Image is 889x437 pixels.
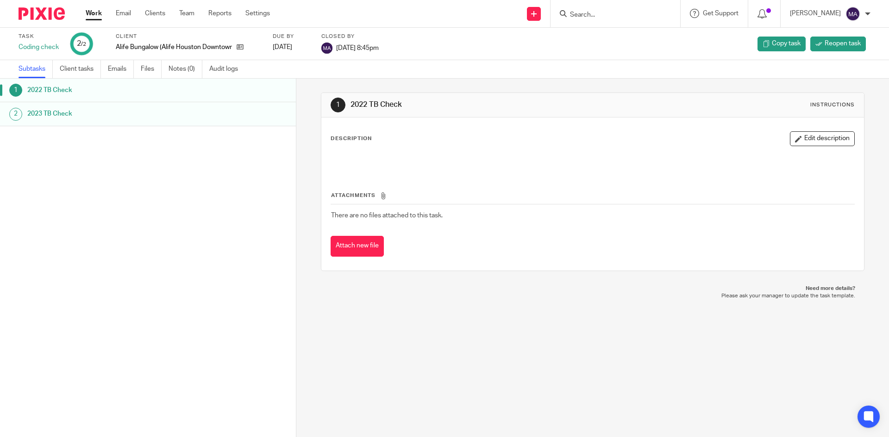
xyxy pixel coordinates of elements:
[331,236,384,257] button: Attach new file
[273,43,310,52] div: [DATE]
[116,9,131,18] a: Email
[209,60,245,78] a: Audit logs
[108,60,134,78] a: Emails
[19,33,59,40] label: Task
[331,212,443,219] span: There are no files attached to this task.
[9,84,22,97] div: 1
[330,292,855,300] p: Please ask your manager to update the task template.
[179,9,194,18] a: Team
[790,9,841,18] p: [PERSON_NAME]
[331,98,345,112] div: 1
[825,39,861,48] span: Reopen task
[27,107,200,121] h1: 2023 TB Check
[790,131,855,146] button: Edit description
[273,33,310,40] label: Due by
[145,9,165,18] a: Clients
[19,43,59,52] div: Coding check
[336,44,379,51] span: [DATE] 8:45pm
[60,60,101,78] a: Client tasks
[703,10,739,17] span: Get Support
[845,6,860,21] img: svg%3E
[86,9,102,18] a: Work
[351,100,613,110] h1: 2022 TB Check
[331,193,376,198] span: Attachments
[330,285,855,292] p: Need more details?
[758,37,806,51] a: Copy task
[116,33,261,40] label: Client
[116,43,232,52] p: Alife Bungalow (Alife Houston Downtown, LLC)
[810,37,866,51] a: Reopen task
[321,33,379,40] label: Closed by
[772,39,801,48] span: Copy task
[321,43,332,54] img: svg%3E
[19,7,65,20] img: Pixie
[569,11,652,19] input: Search
[208,9,232,18] a: Reports
[810,101,855,109] div: Instructions
[331,135,372,142] p: Description
[77,38,86,49] div: 2
[81,42,86,47] small: /2
[27,83,200,97] h1: 2022 TB Check
[9,108,22,121] div: 2
[169,60,202,78] a: Notes (0)
[245,9,270,18] a: Settings
[141,60,162,78] a: Files
[19,60,53,78] a: Subtasks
